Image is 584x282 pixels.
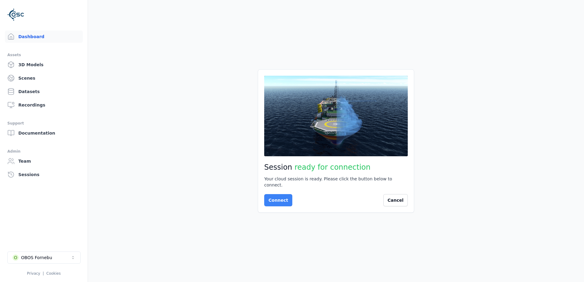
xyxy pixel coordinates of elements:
[383,194,408,206] button: Cancel
[264,176,408,188] div: Your cloud session is ready. Please click the button below to connect.
[7,251,81,264] button: Select a workspace
[7,6,24,23] img: Logo
[5,31,83,43] a: Dashboard
[46,271,61,276] a: Cookies
[7,120,80,127] div: Support
[21,255,52,261] div: OBOS Fornebu
[5,59,83,71] a: 3D Models
[43,271,44,276] span: |
[294,163,370,172] span: ready for connection
[264,194,292,206] button: Connect
[5,72,83,84] a: Scenes
[13,255,19,261] div: O
[5,85,83,98] a: Datasets
[5,168,83,181] a: Sessions
[5,155,83,167] a: Team
[5,99,83,111] a: Recordings
[7,51,80,59] div: Assets
[7,148,80,155] div: Admin
[27,271,40,276] a: Privacy
[264,162,408,172] h2: Session
[5,127,83,139] a: Documentation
